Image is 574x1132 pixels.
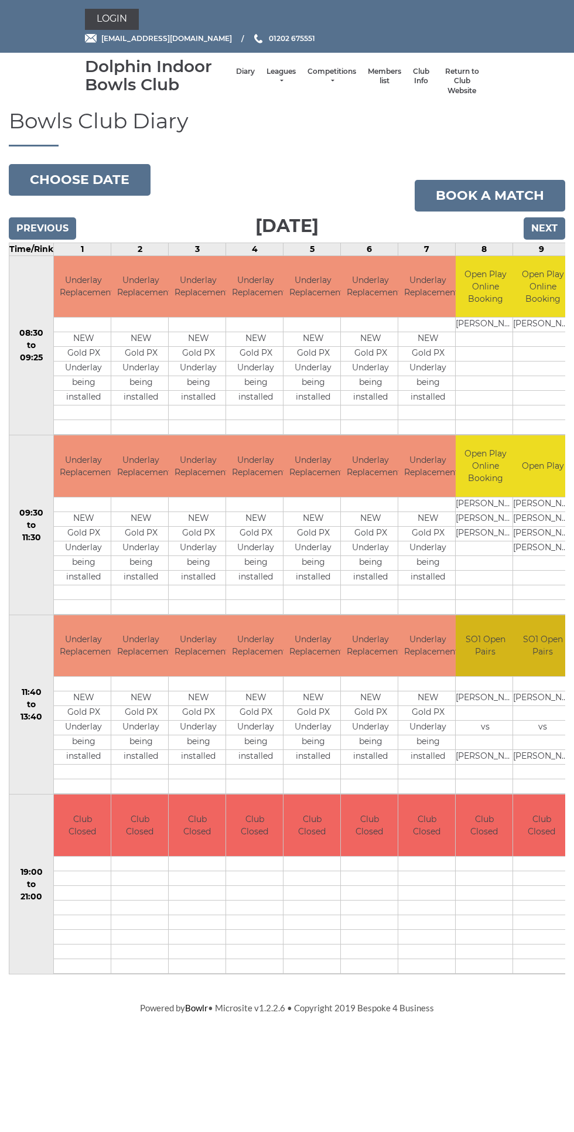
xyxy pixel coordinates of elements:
td: NEW [341,512,400,526]
td: Underlay Replacement [54,435,113,497]
td: being [111,555,170,570]
td: Club Closed [226,795,283,856]
td: 2 [111,243,169,255]
td: Underlay Replacement [283,615,343,677]
td: 08:30 to 09:25 [9,255,54,435]
td: Underlay Replacement [398,256,457,318]
span: 01202 675551 [269,34,315,43]
td: Underlay Replacement [226,435,285,497]
td: Underlay [169,541,228,555]
td: Club Closed [54,795,111,856]
td: being [111,376,170,391]
td: [PERSON_NAME] [513,541,572,555]
td: Underlay [169,362,228,376]
td: being [169,735,228,750]
td: Underlay [341,721,400,735]
td: installed [226,391,285,405]
td: installed [341,750,400,765]
td: 09:30 to 11:30 [9,435,54,615]
td: installed [398,750,457,765]
td: NEW [226,512,285,526]
td: [PERSON_NAME] [456,526,515,541]
td: NEW [54,332,113,347]
td: [PERSON_NAME] [456,691,515,706]
td: being [341,376,400,391]
img: Phone us [254,34,262,43]
div: Dolphin Indoor Bowls Club [85,57,230,94]
a: Leagues [266,67,296,86]
td: Gold PX [398,347,457,362]
a: Competitions [307,67,356,86]
td: NEW [226,691,285,706]
td: Underlay [226,721,285,735]
td: Gold PX [341,706,400,721]
td: being [169,376,228,391]
td: being [226,376,285,391]
td: SO1 Open Pairs [456,615,515,677]
td: Time/Rink [9,243,54,255]
td: NEW [54,512,113,526]
td: being [54,735,113,750]
td: installed [341,570,400,585]
td: installed [283,570,343,585]
td: installed [398,391,457,405]
input: Next [524,217,565,240]
td: NEW [283,691,343,706]
td: SO1 Open Pairs [513,615,572,677]
td: Underlay [398,721,457,735]
img: Email [85,34,97,43]
td: being [54,376,113,391]
a: Phone us 01202 675551 [252,33,315,44]
td: installed [111,750,170,765]
td: [PERSON_NAME] [513,318,572,332]
a: Login [85,9,139,30]
td: being [398,376,457,391]
td: Gold PX [283,526,343,541]
td: NEW [169,332,228,347]
td: NEW [111,691,170,706]
td: NEW [54,691,113,706]
td: Underlay [226,362,285,376]
td: 11:40 to 13:40 [9,615,54,795]
td: Open Play Online Booking [513,256,572,318]
td: [PERSON_NAME] [456,318,515,332]
td: Gold PX [283,347,343,362]
td: Club Closed [111,795,168,856]
td: NEW [341,332,400,347]
td: Underlay [341,362,400,376]
h1: Bowls Club Diary [9,110,565,146]
td: being [54,555,113,570]
td: Underlay [54,362,113,376]
input: Previous [9,217,76,240]
td: Underlay Replacement [398,615,457,677]
td: being [283,555,343,570]
td: NEW [398,512,457,526]
td: NEW [169,691,228,706]
td: Gold PX [283,706,343,721]
td: Open Play Online Booking [456,435,515,497]
td: being [283,376,343,391]
td: 6 [341,243,398,255]
td: Underlay [283,362,343,376]
td: installed [398,570,457,585]
td: installed [111,391,170,405]
td: Underlay [283,721,343,735]
td: NEW [111,332,170,347]
td: Underlay [54,721,113,735]
td: NEW [226,332,285,347]
td: Club Closed [456,795,512,856]
td: Underlay Replacement [111,435,170,497]
span: Powered by • Microsite v1.2.2.6 • Copyright 2019 Bespoke 4 Business [140,1003,434,1013]
td: installed [226,570,285,585]
td: Underlay Replacement [169,435,228,497]
button: Choose date [9,164,151,196]
td: installed [54,750,113,765]
td: Underlay Replacement [169,615,228,677]
td: being [111,735,170,750]
td: 19:00 to 21:00 [9,795,54,974]
td: Underlay Replacement [398,435,457,497]
td: installed [283,750,343,765]
td: being [341,555,400,570]
td: [PERSON_NAME] [456,512,515,526]
td: Underlay Replacement [341,256,400,318]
